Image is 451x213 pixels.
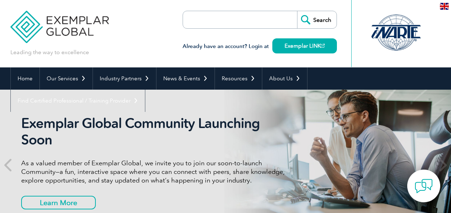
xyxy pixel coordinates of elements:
p: As a valued member of Exemplar Global, we invite you to join our soon-to-launch Community—a fun, ... [21,159,290,185]
img: contact-chat.png [415,177,433,195]
h3: Already have an account? Login at [183,42,337,51]
a: Exemplar LINK [272,38,337,53]
a: Resources [215,67,262,90]
a: Home [11,67,39,90]
a: Our Services [40,67,93,90]
a: Learn More [21,196,96,209]
a: Industry Partners [93,67,156,90]
a: News & Events [156,67,215,90]
p: Leading the way to excellence [10,48,89,56]
h2: Exemplar Global Community Launching Soon [21,115,290,148]
a: About Us [262,67,307,90]
img: en [440,3,449,10]
input: Search [297,11,337,28]
a: Find Certified Professional / Training Provider [11,90,145,112]
img: open_square.png [321,44,325,48]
